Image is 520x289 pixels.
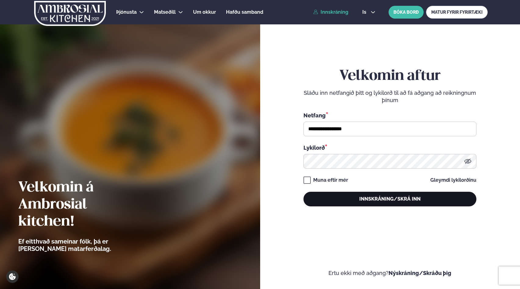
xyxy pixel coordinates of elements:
p: Ertu ekki með aðgang? [278,269,502,277]
a: MATUR FYRIR FYRIRTÆKI [426,6,488,19]
a: Um okkur [193,9,216,16]
span: Þjónusta [116,9,137,15]
span: is [362,10,368,15]
button: BÓKA BORÐ [389,6,424,19]
a: Hafðu samband [226,9,263,16]
div: Lykilorð [303,144,476,152]
span: Um okkur [193,9,216,15]
a: Nýskráning/Skráðu þig [389,270,451,276]
p: Sláðu inn netfangið þitt og lykilorð til að fá aðgang að reikningnum þínum [303,89,476,104]
button: Innskráning/Skrá inn [303,192,476,206]
a: Gleymdi lykilorðinu [430,178,476,183]
p: Ef eitthvað sameinar fólk, þá er [PERSON_NAME] matarferðalag. [18,238,145,252]
h2: Velkomin aftur [303,68,476,85]
a: Matseðill [154,9,176,16]
a: Þjónusta [116,9,137,16]
button: is [357,10,380,15]
span: Hafðu samband [226,9,263,15]
span: Matseðill [154,9,176,15]
a: Innskráning [313,9,348,15]
h2: Velkomin á Ambrosial kitchen! [18,179,145,230]
div: Netfang [303,111,476,119]
a: Cookie settings [6,270,19,283]
img: logo [34,1,106,26]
